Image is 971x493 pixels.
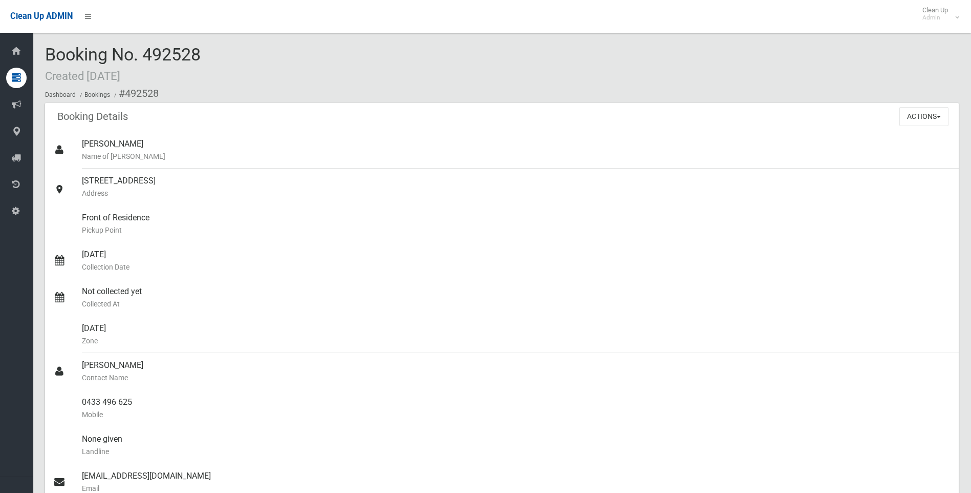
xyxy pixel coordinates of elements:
[82,261,951,273] small: Collection Date
[45,44,201,84] span: Booking No. 492528
[45,107,140,127] header: Booking Details
[10,11,73,21] span: Clean Up ADMIN
[82,279,951,316] div: Not collected yet
[45,91,76,98] a: Dashboard
[82,187,951,199] small: Address
[917,6,958,22] span: Clean Up
[82,372,951,384] small: Contact Name
[82,150,951,162] small: Name of [PERSON_NAME]
[82,316,951,353] div: [DATE]
[82,445,951,458] small: Landline
[899,107,948,126] button: Actions
[82,242,951,279] div: [DATE]
[82,408,951,421] small: Mobile
[82,353,951,390] div: [PERSON_NAME]
[82,169,951,206] div: [STREET_ADDRESS]
[82,335,951,347] small: Zone
[82,298,951,310] small: Collected At
[922,14,948,22] small: Admin
[45,69,120,83] small: Created [DATE]
[84,91,110,98] a: Bookings
[82,224,951,236] small: Pickup Point
[82,427,951,464] div: None given
[82,132,951,169] div: [PERSON_NAME]
[82,390,951,427] div: 0433 496 625
[112,84,159,103] li: #492528
[82,206,951,242] div: Front of Residence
